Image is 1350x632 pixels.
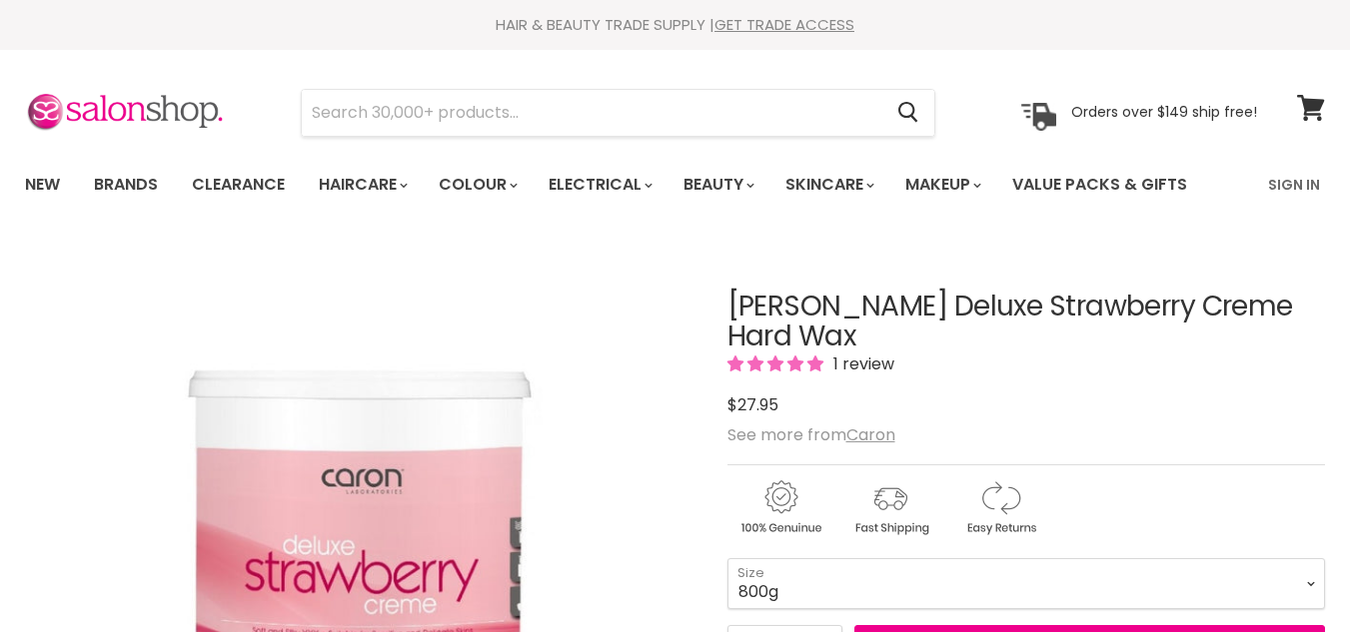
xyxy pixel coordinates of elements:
[770,164,886,206] a: Skincare
[79,164,173,206] a: Brands
[827,352,894,375] span: 1 review
[1071,103,1257,121] p: Orders over $149 ship free!
[881,90,934,136] button: Search
[727,352,827,375] span: 5.00 stars
[301,89,935,137] form: Product
[177,164,300,206] a: Clearance
[727,393,778,416] span: $27.95
[947,477,1053,538] img: returns.gif
[997,164,1202,206] a: Value Packs & Gifts
[890,164,993,206] a: Makeup
[837,477,943,538] img: shipping.gif
[727,477,833,538] img: genuine.gif
[727,292,1325,353] h1: [PERSON_NAME] Deluxe Strawberry Creme Hard Wax
[714,14,854,35] a: GET TRADE ACCESS
[727,423,895,446] span: See more from
[304,164,420,206] a: Haircare
[10,164,75,206] a: New
[669,164,766,206] a: Beauty
[846,423,895,446] a: Caron
[424,164,530,206] a: Colour
[302,90,881,136] input: Search
[534,164,665,206] a: Electrical
[1256,164,1332,206] a: Sign In
[10,156,1229,214] ul: Main menu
